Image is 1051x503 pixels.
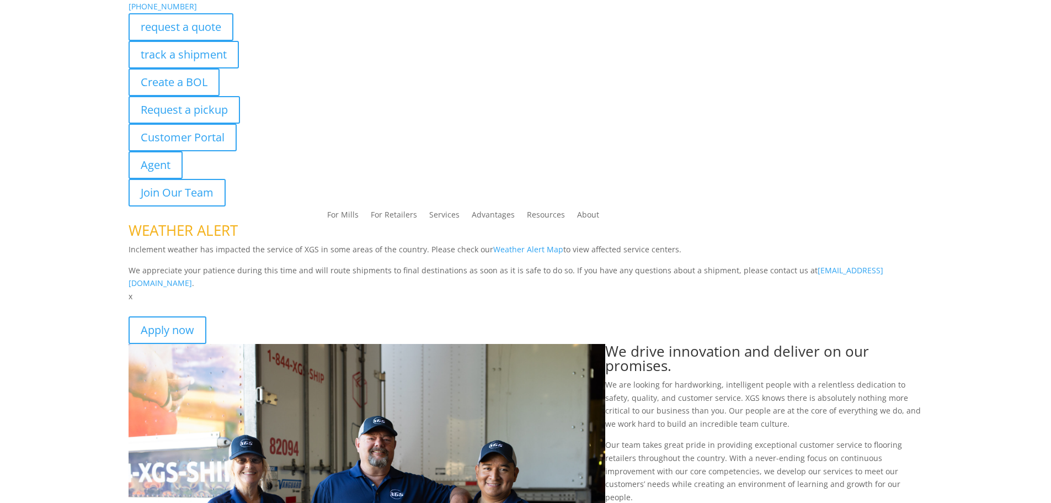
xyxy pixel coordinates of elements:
[371,211,417,223] a: For Retailers
[129,68,220,96] a: Create a BOL
[129,41,239,68] a: track a shipment
[129,264,923,290] p: We appreciate your patience during this time and will route shipments to final destinations as so...
[129,13,233,41] a: request a quote
[429,211,460,223] a: Services
[129,179,226,207] a: Join Our Team
[472,211,515,223] a: Advantages
[129,151,183,179] a: Agent
[577,211,599,223] a: About
[327,211,359,223] a: For Mills
[605,378,923,438] p: We are looking for hardworking, intelligent people with a relentless dedication to safety, qualit...
[129,1,197,12] a: [PHONE_NUMBER]
[129,220,238,240] span: WEATHER ALERT
[129,243,923,264] p: Inclement weather has impacted the service of XGS in some areas of the country. Please check our ...
[527,211,565,223] a: Resources
[605,344,923,378] h1: We drive innovation and deliver on our promises.
[129,316,206,344] a: Apply now
[493,244,563,255] a: Weather Alert Map
[129,96,240,124] a: Request a pickup
[129,304,292,315] strong: Join the best team in the flooring industry.
[129,290,923,303] p: x
[129,124,237,151] a: Customer Portal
